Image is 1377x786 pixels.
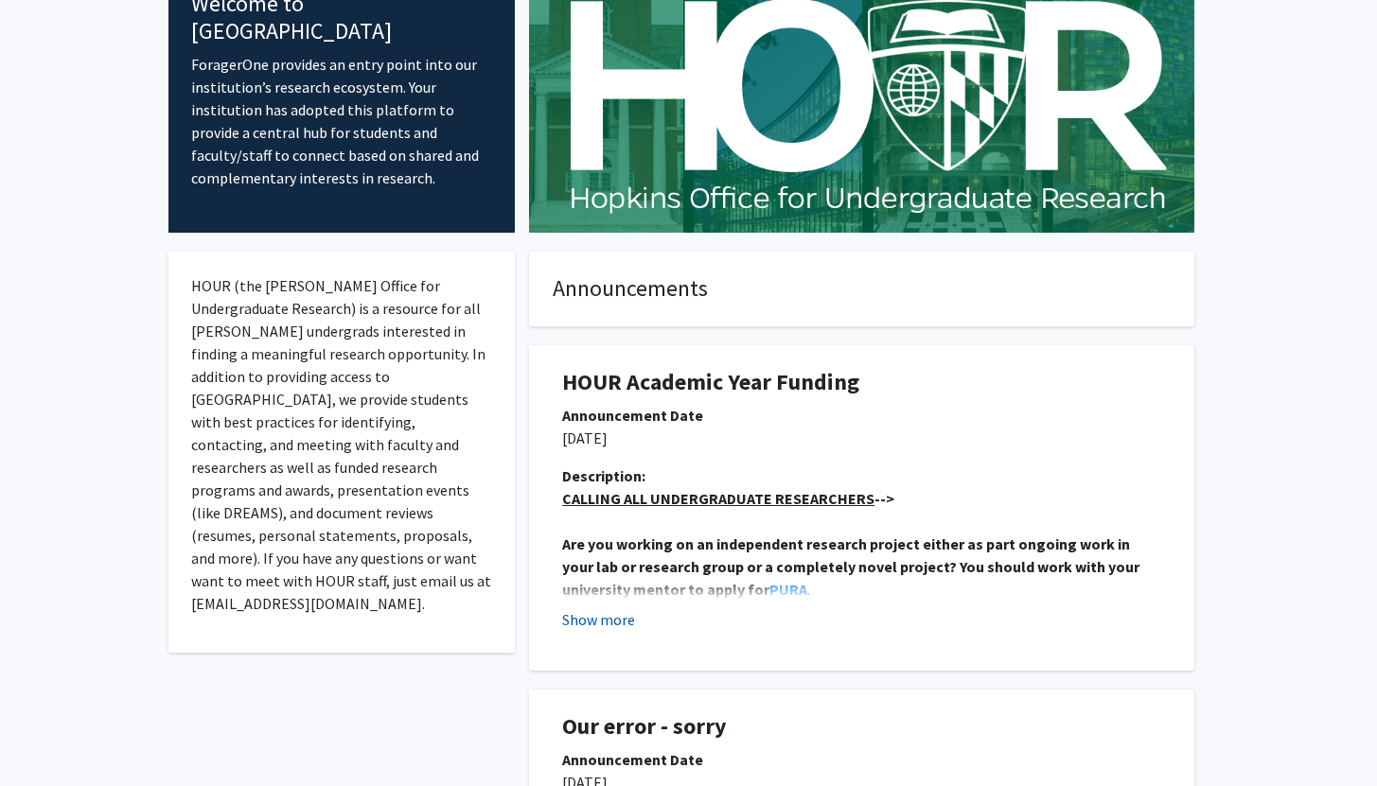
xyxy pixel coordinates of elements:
[191,274,493,615] p: HOUR (the [PERSON_NAME] Office for Undergraduate Research) is a resource for all [PERSON_NAME] un...
[562,489,874,508] u: CALLING ALL UNDERGRADUATE RESEARCHERS
[553,275,1171,303] h4: Announcements
[769,580,807,599] a: PURA
[562,533,1161,601] p: .
[562,489,894,508] strong: -->
[562,534,1142,599] strong: Are you working on an independent research project either as part ongoing work in your lab or res...
[191,53,493,189] p: ForagerOne provides an entry point into our institution’s research ecosystem. Your institution ha...
[562,464,1161,487] div: Description:
[562,404,1161,427] div: Announcement Date
[14,701,80,772] iframe: Chat
[562,369,1161,396] h1: HOUR Academic Year Funding
[562,427,1161,449] p: [DATE]
[562,713,1161,741] h1: Our error - sorry
[562,748,1161,771] div: Announcement Date
[562,608,635,631] button: Show more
